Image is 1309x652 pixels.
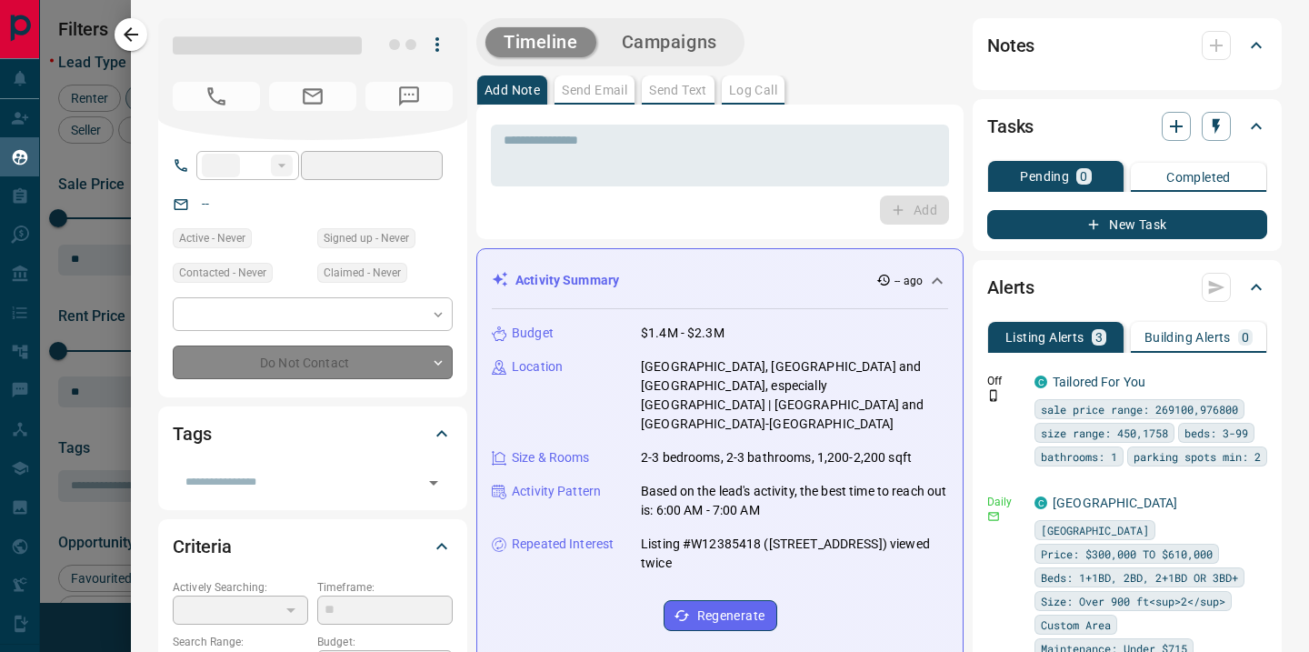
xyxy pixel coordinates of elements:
[1041,424,1168,442] span: size range: 450,1758
[641,482,948,520] p: Based on the lead's activity, the best time to reach out is: 6:00 AM - 7:00 AM
[173,579,308,596] p: Actively Searching:
[1041,568,1238,587] span: Beds: 1+1BD, 2BD, 2+1BD OR 3BD+
[512,448,590,467] p: Size & Rooms
[641,448,912,467] p: 2-3 bedrooms, 2-3 bathrooms, 1,200-2,200 sqft
[1041,400,1238,418] span: sale price range: 269100,976800
[485,84,540,96] p: Add Note
[1005,331,1084,344] p: Listing Alerts
[202,196,209,211] a: --
[1053,375,1145,389] a: Tailored For You
[1041,592,1225,610] span: Size: Over 900 ft<sup>2</sup>
[1134,447,1261,466] span: parking spots min: 2
[421,470,446,496] button: Open
[492,264,948,297] div: Activity Summary-- ago
[173,525,453,568] div: Criteria
[512,482,601,501] p: Activity Pattern
[512,324,554,343] p: Budget
[485,27,596,57] button: Timeline
[512,357,563,376] p: Location
[179,229,245,247] span: Active - Never
[894,273,923,289] p: -- ago
[987,24,1267,67] div: Notes
[173,419,211,448] h2: Tags
[1095,331,1103,344] p: 3
[1034,376,1047,388] div: condos.ca
[664,600,777,631] button: Regenerate
[173,412,453,456] div: Tags
[324,264,401,282] span: Claimed - Never
[324,229,409,247] span: Signed up - Never
[641,535,948,573] p: Listing #W12385418 ([STREET_ADDRESS]) viewed twice
[987,273,1034,302] h2: Alerts
[1242,331,1249,344] p: 0
[641,357,948,434] p: [GEOGRAPHIC_DATA], [GEOGRAPHIC_DATA] and [GEOGRAPHIC_DATA], especially [GEOGRAPHIC_DATA] | [GEOGR...
[179,264,266,282] span: Contacted - Never
[987,112,1034,141] h2: Tasks
[512,535,614,554] p: Repeated Interest
[365,82,453,111] span: No Number
[1053,496,1177,510] a: [GEOGRAPHIC_DATA]
[173,82,260,111] span: No Number
[1020,170,1069,183] p: Pending
[1144,331,1231,344] p: Building Alerts
[317,634,453,650] p: Budget:
[1184,424,1248,442] span: beds: 3-99
[1034,497,1047,509] div: condos.ca
[1041,521,1149,539] span: [GEOGRAPHIC_DATA]
[1041,447,1117,466] span: bathrooms: 1
[987,494,1024,510] p: Daily
[317,579,453,596] p: Timeframe:
[641,324,724,343] p: $1.4M - $2.3M
[1166,171,1231,184] p: Completed
[987,31,1034,60] h2: Notes
[1041,545,1213,563] span: Price: $300,000 TO $610,000
[987,373,1024,389] p: Off
[269,82,356,111] span: No Email
[987,266,1267,309] div: Alerts
[987,210,1267,239] button: New Task
[987,389,1000,402] svg: Push Notification Only
[173,346,453,379] div: Do Not Contact
[173,532,232,561] h2: Criteria
[1041,616,1111,634] span: Custom Area
[604,27,735,57] button: Campaigns
[1080,170,1087,183] p: 0
[987,510,1000,523] svg: Email
[515,271,619,290] p: Activity Summary
[173,634,308,650] p: Search Range:
[987,105,1267,148] div: Tasks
